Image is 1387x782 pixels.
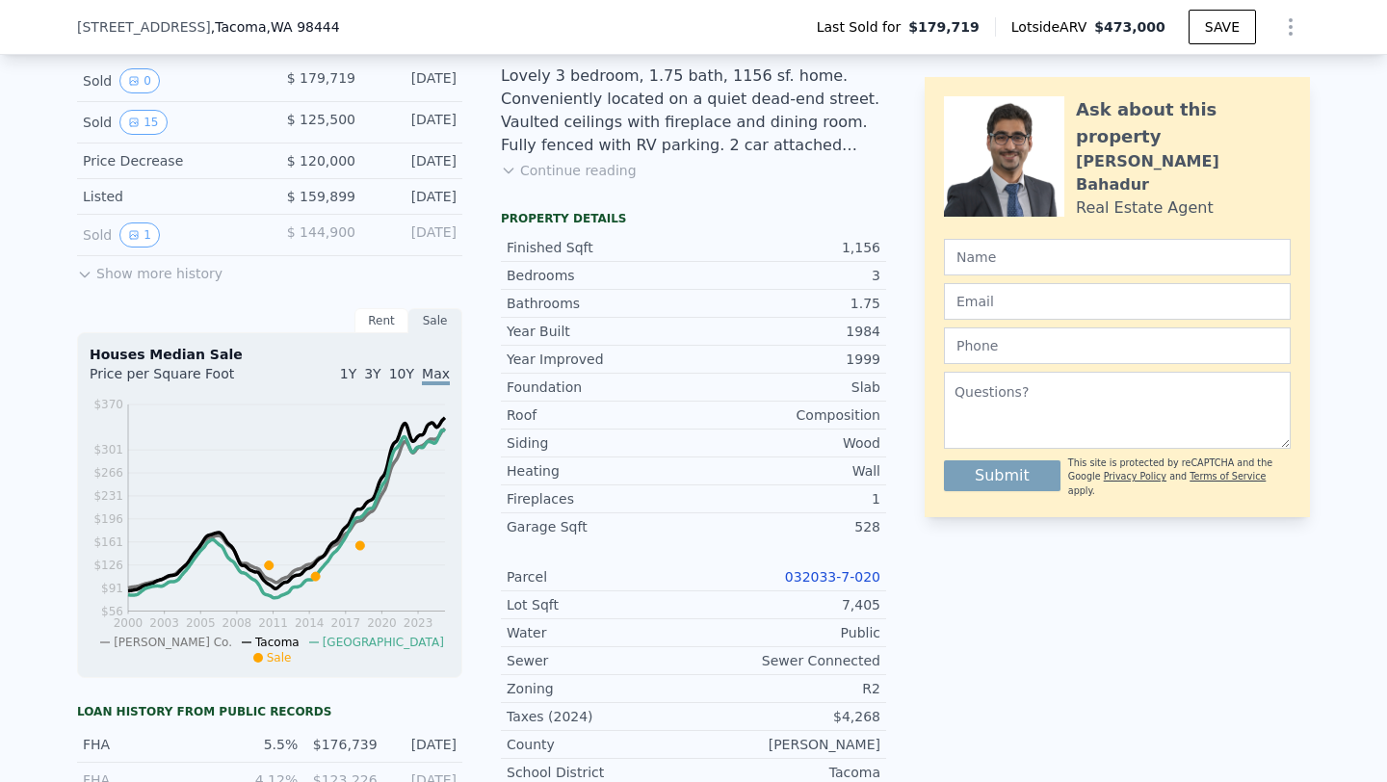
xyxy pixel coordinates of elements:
[507,623,693,642] div: Water
[354,308,408,333] div: Rent
[93,398,123,411] tspan: $370
[507,238,693,257] div: Finished Sqft
[693,735,880,754] div: [PERSON_NAME]
[90,364,270,395] div: Price per Square Foot
[1094,19,1165,35] span: $473,000
[323,636,444,649] span: [GEOGRAPHIC_DATA]
[267,19,340,35] span: , WA 98444
[364,366,380,381] span: 3Y
[101,582,123,595] tspan: $91
[693,651,880,670] div: Sewer Connected
[93,559,123,572] tspan: $126
[693,595,880,614] div: 7,405
[507,378,693,397] div: Foundation
[371,68,457,93] div: [DATE]
[785,569,880,585] a: 032033-7-020
[1271,8,1310,46] button: Show Options
[693,461,880,481] div: Wall
[507,322,693,341] div: Year Built
[93,466,123,480] tspan: $266
[114,616,144,630] tspan: 2000
[501,211,886,226] div: Property details
[408,308,462,333] div: Sale
[83,68,254,93] div: Sold
[119,222,160,248] button: View historical data
[77,256,222,283] button: Show more history
[389,735,457,754] div: [DATE]
[693,489,880,508] div: 1
[222,616,252,630] tspan: 2008
[371,222,457,248] div: [DATE]
[693,679,880,698] div: R2
[693,517,880,536] div: 528
[340,366,356,381] span: 1Y
[944,460,1060,491] button: Submit
[371,187,457,206] div: [DATE]
[371,151,457,170] div: [DATE]
[93,535,123,549] tspan: $161
[507,735,693,754] div: County
[507,651,693,670] div: Sewer
[83,187,254,206] div: Listed
[93,443,123,456] tspan: $301
[693,378,880,397] div: Slab
[1011,17,1094,37] span: Lotside ARV
[404,616,433,630] tspan: 2023
[287,153,355,169] span: $ 120,000
[507,461,693,481] div: Heating
[1076,150,1291,196] div: [PERSON_NAME] Bahadur
[507,567,693,586] div: Parcel
[422,366,450,385] span: Max
[331,616,361,630] tspan: 2017
[507,489,693,508] div: Fireplaces
[255,636,300,649] span: Tacoma
[83,151,254,170] div: Price Decrease
[507,294,693,313] div: Bathrooms
[693,405,880,425] div: Composition
[367,616,397,630] tspan: 2020
[77,704,462,719] div: Loan history from public records
[93,489,123,503] tspan: $231
[507,679,693,698] div: Zoning
[389,366,414,381] span: 10Y
[693,266,880,285] div: 3
[258,616,288,630] tspan: 2011
[693,763,880,782] div: Tacoma
[114,636,232,649] span: [PERSON_NAME] Co.
[693,433,880,453] div: Wood
[77,17,211,37] span: [STREET_ADDRESS]
[267,651,292,665] span: Sale
[507,763,693,782] div: School District
[944,283,1291,320] input: Email
[507,266,693,285] div: Bedrooms
[149,616,179,630] tspan: 2003
[693,623,880,642] div: Public
[1104,471,1166,482] a: Privacy Policy
[693,294,880,313] div: 1.75
[507,350,693,369] div: Year Improved
[287,112,355,127] span: $ 125,500
[211,17,340,37] span: , Tacoma
[287,189,355,204] span: $ 159,899
[1068,456,1291,498] div: This site is protected by reCAPTCHA and the Google and apply.
[507,433,693,453] div: Siding
[1190,471,1266,482] a: Terms of Service
[908,17,980,37] span: $179,719
[83,222,254,248] div: Sold
[693,238,880,257] div: 1,156
[507,517,693,536] div: Garage Sqft
[693,322,880,341] div: 1984
[287,70,355,86] span: $ 179,719
[1189,10,1256,44] button: SAVE
[501,161,637,180] button: Continue reading
[83,735,219,754] div: FHA
[693,350,880,369] div: 1999
[501,65,886,157] div: Lovely 3 bedroom, 1.75 bath, 1156 sf. home. Conveniently located on a quiet dead-end street. Vaul...
[119,68,160,93] button: View historical data
[944,327,1291,364] input: Phone
[507,405,693,425] div: Roof
[371,110,457,135] div: [DATE]
[295,616,325,630] tspan: 2014
[90,345,450,364] div: Houses Median Sale
[230,735,298,754] div: 5.5%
